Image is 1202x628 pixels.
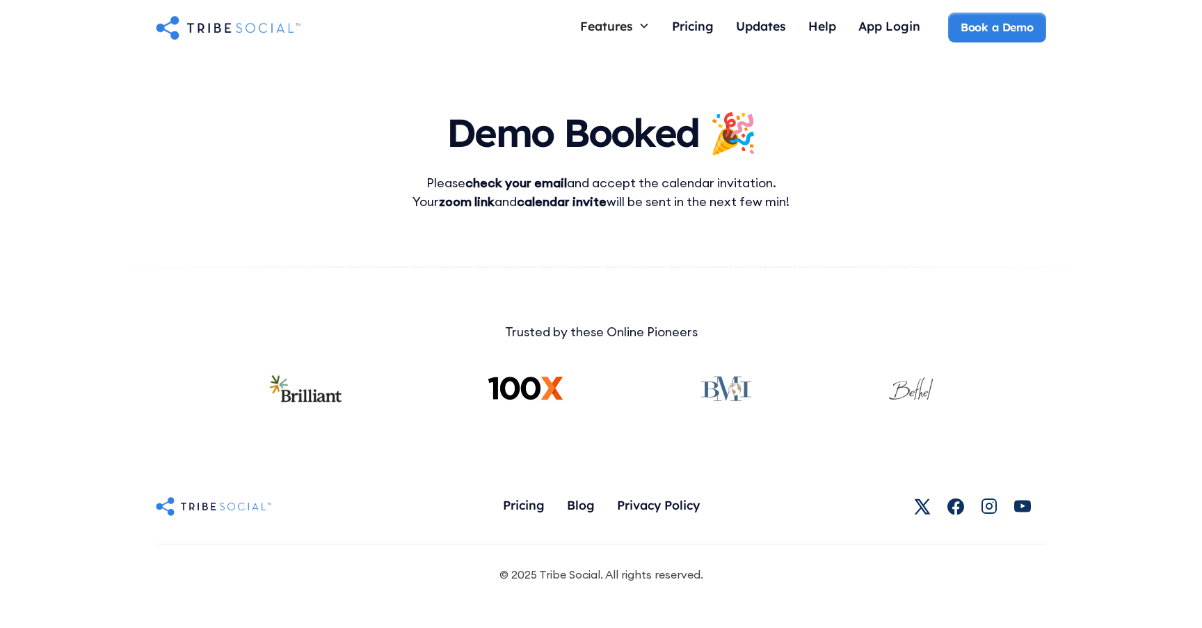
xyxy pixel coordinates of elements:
[499,567,703,582] div: © 2025 Tribe Social. All rights reserved.
[465,175,567,191] strong: check your email
[517,194,607,210] strong: calendar invite
[486,375,566,402] img: 100X logo
[617,497,700,512] div: Privacy Policy
[606,492,711,521] a: Privacy Policy
[700,375,752,402] img: BMI logo
[156,495,271,517] img: Untitled UI logotext
[156,13,300,41] a: home
[887,375,935,402] img: Bethel logo
[672,18,714,33] div: Pricing
[503,497,545,512] div: Pricing
[725,13,797,42] a: Updates
[580,18,633,33] div: Features
[267,375,351,402] img: Brilliant logo
[156,495,288,517] a: Untitled UI logotext
[797,13,847,42] a: Help
[439,194,495,210] strong: zoom link
[948,13,1046,42] a: Book a Demo
[847,13,931,42] a: App Login
[156,322,1046,341] div: Trusted by these Online Pioneers
[567,497,595,512] div: Blog
[808,18,836,33] div: Help
[492,492,556,521] a: Pricing
[156,111,1046,155] h2: Demo Booked 🎉
[569,13,661,39] div: Features
[661,13,725,42] a: Pricing
[736,18,786,33] div: Updates
[378,155,824,211] div: Please and accept the calendar invitation. Your and will be sent in the next few min!
[556,492,606,521] a: Blog
[858,18,920,33] div: App Login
